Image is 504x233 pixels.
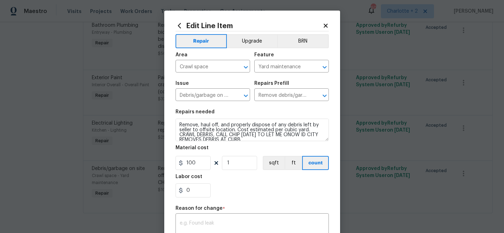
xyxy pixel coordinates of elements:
h2: Edit Line Item [176,22,323,30]
button: Upgrade [227,34,277,48]
textarea: Remove, haul off, and properly dispose of any debris left by seller to offsite location. Cost est... [176,119,329,141]
button: Open [320,62,330,72]
h5: Area [176,52,187,57]
h5: Issue [176,81,189,86]
h5: Repairs Prefill [254,81,289,86]
h5: Material cost [176,145,209,150]
button: BRN [277,34,329,48]
h5: Labor cost [176,174,202,179]
h5: Reason for change [176,206,223,211]
button: Open [320,91,330,101]
button: sqft [263,156,285,170]
button: ft [285,156,302,170]
button: count [302,156,329,170]
h5: Feature [254,52,274,57]
h5: Repairs needed [176,109,215,114]
button: Open [241,62,251,72]
button: Open [241,91,251,101]
button: Repair [176,34,227,48]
